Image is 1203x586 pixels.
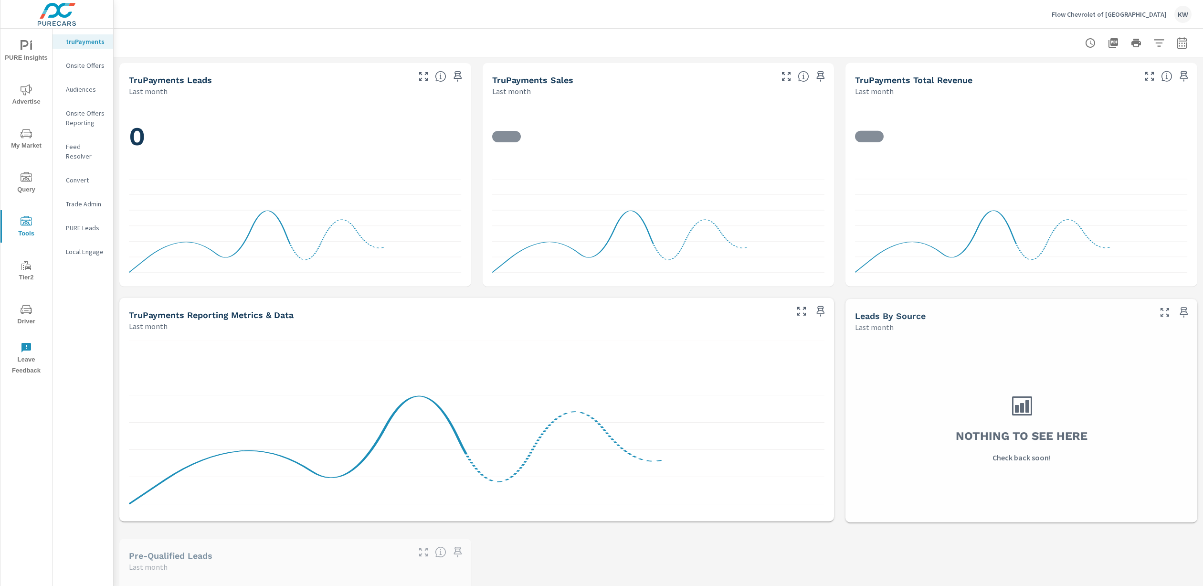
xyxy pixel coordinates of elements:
[855,311,926,321] h5: Leads By Source
[53,245,113,259] div: Local Engage
[1104,33,1123,53] button: "Export Report to PDF"
[855,85,894,97] p: Last month
[798,71,809,82] span: Number of sales matched to a truPayments lead. [Source: This data is sourced from the dealer's DM...
[53,173,113,187] div: Convert
[66,175,106,185] p: Convert
[53,58,113,73] div: Onsite Offers
[992,452,1051,463] p: Check back soon!
[0,29,52,380] div: nav menu
[813,69,828,84] span: Save this to your personalized report
[3,342,49,376] span: Leave Feedback
[435,71,446,82] span: The number of truPayments leads.
[416,544,431,560] button: Make Fullscreen
[3,84,49,107] span: Advertise
[1157,305,1172,320] button: Make Fullscreen
[3,216,49,239] span: Tools
[53,82,113,96] div: Audiences
[129,310,294,320] h5: truPayments Reporting Metrics & Data
[66,61,106,70] p: Onsite Offers
[855,75,972,85] h5: truPayments Total Revenue
[1176,69,1192,84] span: Save this to your personalized report
[492,75,573,85] h5: truPayments Sales
[450,544,465,560] span: Save this to your personalized report
[66,37,106,46] p: truPayments
[450,69,465,84] span: Save this to your personalized report
[1150,33,1169,53] button: Apply Filters
[3,128,49,151] span: My Market
[66,247,106,256] p: Local Engage
[1174,6,1192,23] div: KW
[53,197,113,211] div: Trade Admin
[129,320,168,332] p: Last month
[1142,69,1157,84] button: Make Fullscreen
[956,428,1087,444] h3: Nothing to see here
[129,85,168,97] p: Last month
[66,199,106,209] p: Trade Admin
[53,34,113,49] div: truPayments
[3,304,49,327] span: Driver
[3,40,49,64] span: PURE Insights
[416,69,431,84] button: Make Fullscreen
[66,85,106,94] p: Audiences
[855,321,894,333] p: Last month
[779,69,794,84] button: Make Fullscreen
[3,260,49,283] span: Tier2
[3,172,49,195] span: Query
[1052,10,1167,19] p: Flow Chevrolet of [GEOGRAPHIC_DATA]
[66,223,106,233] p: PURE Leads
[813,304,828,319] span: Save this to your personalized report
[129,120,462,153] h1: 0
[129,551,212,561] h5: Pre-Qualified Leads
[1172,33,1192,53] button: Select Date Range
[53,106,113,130] div: Onsite Offers Reporting
[492,85,531,97] p: Last month
[53,139,113,163] div: Feed Resolver
[66,142,106,161] p: Feed Resolver
[1161,71,1172,82] span: Total revenue from sales matched to a truPayments lead. [Source: This data is sourced from the de...
[435,546,446,558] span: A basic review has been done and approved the credit worthiness of the lead by the configured cre...
[129,561,168,573] p: Last month
[1127,33,1146,53] button: Print Report
[66,108,106,128] p: Onsite Offers Reporting
[794,304,809,319] button: Make Fullscreen
[53,221,113,235] div: PURE Leads
[129,75,212,85] h5: truPayments Leads
[1176,305,1192,320] span: Save this to your personalized report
